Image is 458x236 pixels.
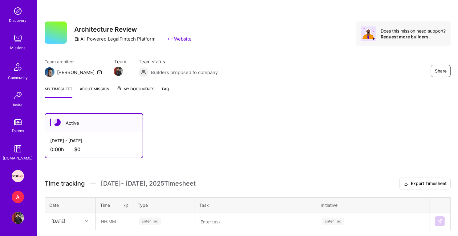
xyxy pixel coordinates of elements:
[12,5,24,17] img: discovery
[51,218,65,225] div: [DATE]
[3,155,33,161] div: [DOMAIN_NAME]
[162,86,169,98] a: FAQ
[168,36,192,42] a: Website
[139,217,161,226] div: Enter Tag
[50,146,138,153] div: 0:00 h
[96,213,133,230] input: HH:MM
[9,17,27,24] div: Discovery
[381,28,446,34] div: Does this mission need support?
[74,36,156,42] div: AI-Powered LegalFintech Platform
[361,26,376,41] img: Avatar
[53,119,61,126] img: Active
[114,67,123,76] img: Team Member Avatar
[80,86,109,98] a: About Mission
[10,60,25,74] img: Community
[45,86,72,98] a: My timesheet
[437,219,442,224] img: Submit
[12,89,24,102] img: Invite
[403,181,408,187] i: icon Download
[114,58,126,65] span: Team
[97,70,102,75] i: icon Mail
[114,66,122,77] a: Team Member Avatar
[12,32,24,45] img: teamwork
[74,26,192,33] h3: Architecture Review
[431,65,451,77] button: Share
[12,170,24,182] img: Speakeasy: Software Engineer to help Customers write custom functions
[151,69,218,76] span: Builders proposed to company
[10,45,26,51] div: Missions
[381,34,446,40] div: Request more builders
[100,202,129,208] div: Time
[133,197,195,213] th: Type
[12,143,24,155] img: guide book
[195,197,316,213] th: Task
[45,197,96,213] th: Date
[74,37,79,41] i: icon CompanyGray
[74,146,80,153] span: $0
[117,86,155,98] a: My Documents
[10,212,26,224] a: User Avatar
[139,58,218,65] span: Team status
[45,114,143,132] div: Active
[322,217,344,226] div: Enter Tag
[101,180,196,187] span: [DATE] - [DATE] , 2025 Timesheet
[139,67,148,77] img: Builders proposed to company
[50,137,138,144] div: [DATE] - [DATE]
[117,86,155,92] span: My Documents
[399,178,451,190] button: Export Timesheet
[13,102,23,108] div: Invite
[10,170,26,182] a: Speakeasy: Software Engineer to help Customers write custom functions
[57,69,95,76] div: [PERSON_NAME]
[12,128,24,134] div: Tokens
[12,191,24,203] div: A
[10,191,26,203] a: A
[12,212,24,224] img: User Avatar
[45,67,55,77] img: Team Architect
[8,74,28,81] div: Community
[45,58,102,65] span: Team architect
[435,68,447,74] span: Share
[45,180,85,187] span: Time tracking
[85,220,88,223] i: icon Chevron
[14,119,22,125] img: tokens
[321,202,425,208] div: Initiative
